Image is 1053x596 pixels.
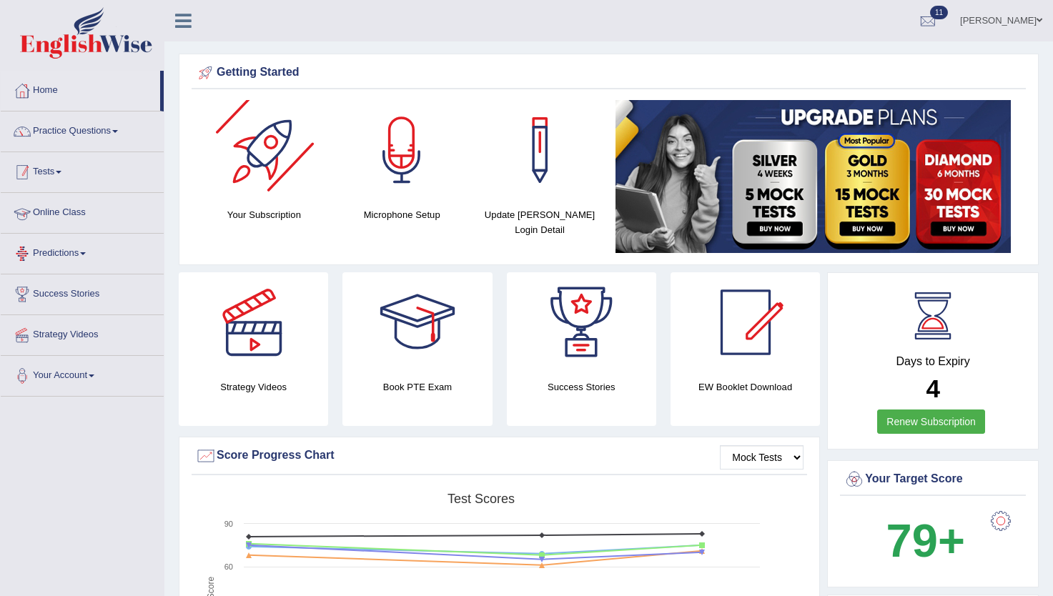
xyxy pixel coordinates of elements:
text: 60 [224,562,233,571]
a: Your Account [1,356,164,392]
div: Getting Started [195,62,1022,84]
h4: Update [PERSON_NAME] Login Detail [478,207,602,237]
h4: Your Subscription [202,207,326,222]
b: 4 [926,374,939,402]
tspan: Test scores [448,492,515,506]
div: Your Target Score [844,469,1022,490]
h4: EW Booklet Download [671,379,820,394]
a: Renew Subscription [877,409,985,434]
a: Practice Questions [1,111,164,147]
h4: Microphone Setup [340,207,464,222]
a: Tests [1,152,164,188]
a: Predictions [1,234,164,269]
h4: Success Stories [507,379,656,394]
a: Home [1,71,160,106]
h4: Strategy Videos [179,379,328,394]
div: Score Progress Chart [195,445,804,467]
b: 79+ [886,515,965,567]
h4: Book PTE Exam [342,379,492,394]
h4: Days to Expiry [844,355,1022,368]
text: 90 [224,520,233,528]
a: Strategy Videos [1,315,164,351]
a: Online Class [1,193,164,229]
a: Success Stories [1,274,164,310]
img: small5.jpg [616,100,1011,253]
span: 11 [930,6,948,19]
